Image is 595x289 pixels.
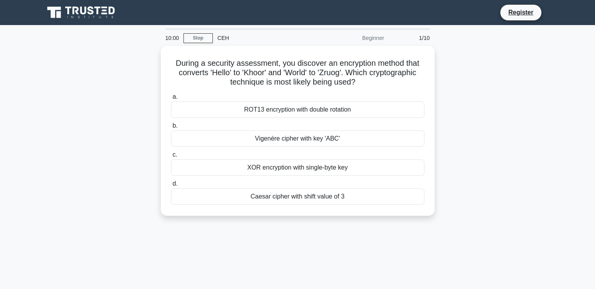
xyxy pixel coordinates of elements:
span: a. [173,93,178,100]
span: d. [173,180,178,187]
span: c. [173,151,177,158]
div: 10:00 [161,30,183,46]
div: XOR encryption with single-byte key [171,159,424,176]
div: Vigenère cipher with key 'ABC' [171,130,424,147]
div: CEH [213,30,320,46]
div: ROT13 encryption with double rotation [171,101,424,118]
div: Beginner [320,30,389,46]
a: Stop [183,33,213,43]
div: 1/10 [389,30,435,46]
div: Caesar cipher with shift value of 3 [171,188,424,205]
span: b. [173,122,178,129]
h5: During a security assessment, you discover an encryption method that converts 'Hello' to 'Khoor' ... [170,58,425,87]
a: Register [503,7,538,17]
